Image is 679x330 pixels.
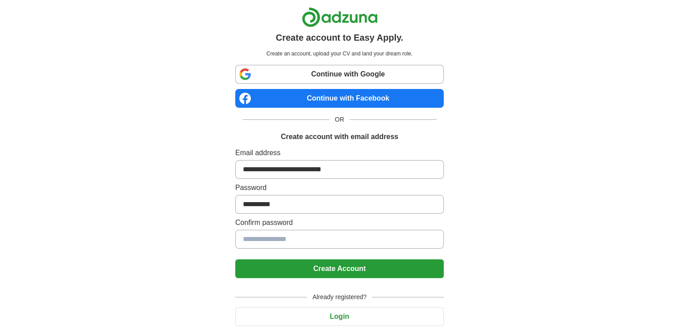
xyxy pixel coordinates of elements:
span: OR [329,115,350,124]
button: Create Account [235,259,444,278]
a: Continue with Google [235,65,444,84]
a: Login [235,313,444,320]
img: Adzuna logo [302,7,378,27]
label: Email address [235,148,444,158]
a: Continue with Facebook [235,89,444,108]
h1: Create account with email address [281,131,398,142]
h1: Create account to Easy Apply. [276,31,404,44]
span: Already registered? [307,292,372,302]
button: Login [235,307,444,326]
label: Password [235,182,444,193]
p: Create an account, upload your CV and land your dream role. [237,50,442,58]
label: Confirm password [235,217,444,228]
